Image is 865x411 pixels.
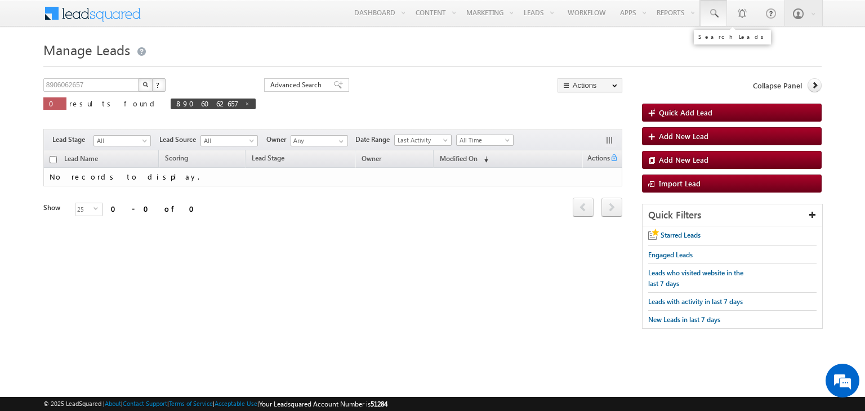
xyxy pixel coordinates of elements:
[200,135,258,146] a: All
[176,99,239,108] span: 8906062657
[648,297,743,306] span: Leads with activity in last 7 days
[50,156,57,163] input: Check all records
[270,80,325,90] span: Advanced Search
[259,400,387,408] span: Your Leadsquared Account Number is
[93,206,102,211] span: select
[573,199,594,217] a: prev
[142,82,148,87] img: Search
[246,152,290,167] a: Lead Stage
[698,33,766,40] div: Search Leads
[648,269,743,288] span: Leads who visited website in the last 7 days
[648,251,693,259] span: Engaged Leads
[152,78,166,92] button: ?
[583,152,610,167] span: Actions
[395,135,448,145] span: Last Activity
[105,400,121,407] a: About
[43,203,66,213] div: Show
[43,168,622,186] td: No records to display.
[753,81,802,91] span: Collapse Panel
[169,400,213,407] a: Terms of Service
[573,198,594,217] span: prev
[49,99,61,108] span: 0
[43,41,130,59] span: Manage Leads
[558,78,622,92] button: Actions
[659,108,712,117] span: Quick Add Lead
[185,6,212,33] div: Minimize live chat window
[601,198,622,217] span: next
[394,135,452,146] a: Last Activity
[440,154,478,163] span: Modified On
[19,59,47,74] img: d_60004797649_company_0_60004797649
[643,204,822,226] div: Quick Filters
[215,400,257,407] a: Acceptable Use
[457,135,510,145] span: All Time
[661,231,701,239] span: Starred Leads
[123,400,167,407] a: Contact Support
[165,154,188,162] span: Scoring
[94,136,148,146] span: All
[479,155,488,164] span: (sorted descending)
[659,131,708,141] span: Add New Lead
[15,104,206,313] textarea: Type your message and hit 'Enter'
[371,400,387,408] span: 51284
[648,315,720,324] span: New Leads in last 7 days
[601,199,622,217] a: next
[355,135,394,145] span: Date Range
[69,99,159,108] span: results found
[333,136,347,147] a: Show All Items
[52,135,93,145] span: Lead Stage
[111,202,201,215] div: 0 - 0 of 0
[59,153,104,167] a: Lead Name
[59,59,189,74] div: Chat with us now
[291,135,348,146] input: Type to Search
[75,203,93,216] span: 25
[266,135,291,145] span: Owner
[659,155,708,164] span: Add New Lead
[434,152,494,167] a: Modified On (sorted descending)
[43,399,387,409] span: © 2025 LeadSquared | | | | |
[201,136,255,146] span: All
[153,323,204,338] em: Start Chat
[362,154,381,163] span: Owner
[252,154,284,162] span: Lead Stage
[659,178,701,188] span: Import Lead
[156,80,161,90] span: ?
[456,135,514,146] a: All Time
[159,135,200,145] span: Lead Source
[159,152,194,167] a: Scoring
[93,135,151,146] a: All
